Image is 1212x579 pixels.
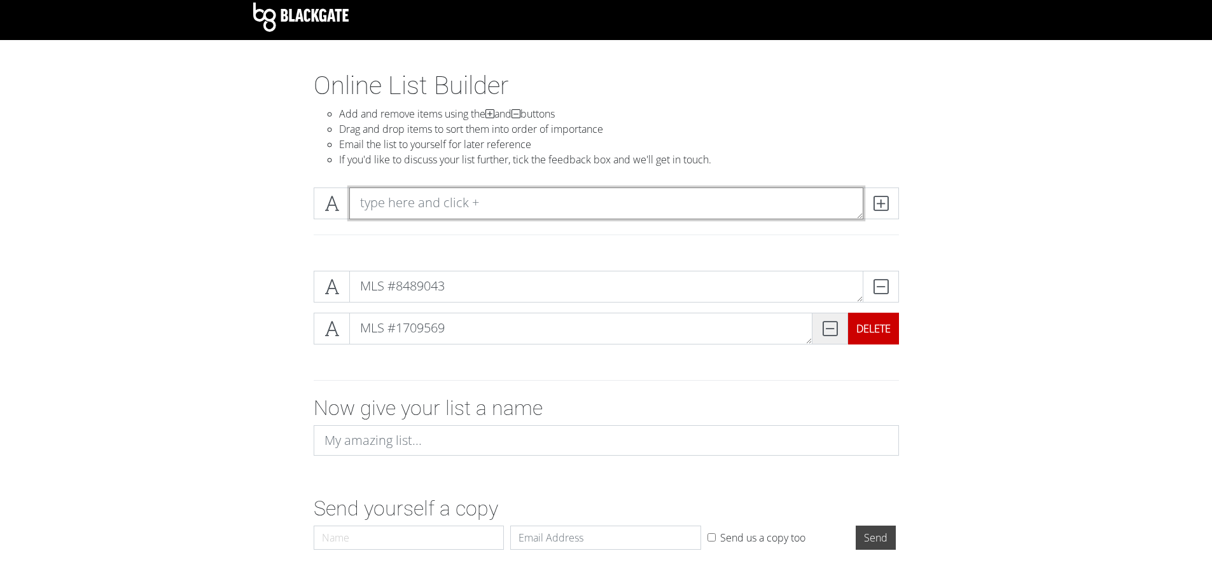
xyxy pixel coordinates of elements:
[339,152,899,167] li: If you'd like to discuss your list further, tick the feedback box and we'll get in touch.
[253,3,349,32] img: Blackgate
[314,526,505,550] input: Name
[339,106,899,121] li: Add and remove items using the and buttons
[314,425,899,456] input: My amazing list...
[856,526,896,550] input: Send
[314,71,899,101] h1: Online List Builder
[339,121,899,137] li: Drag and drop items to sort them into order of importance
[314,396,899,420] h2: Now give your list a name
[314,496,899,521] h2: Send yourself a copy
[510,526,701,550] input: Email Address
[720,530,805,545] label: Send us a copy too
[339,137,899,152] li: Email the list to yourself for later reference
[848,313,899,344] div: DELETE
